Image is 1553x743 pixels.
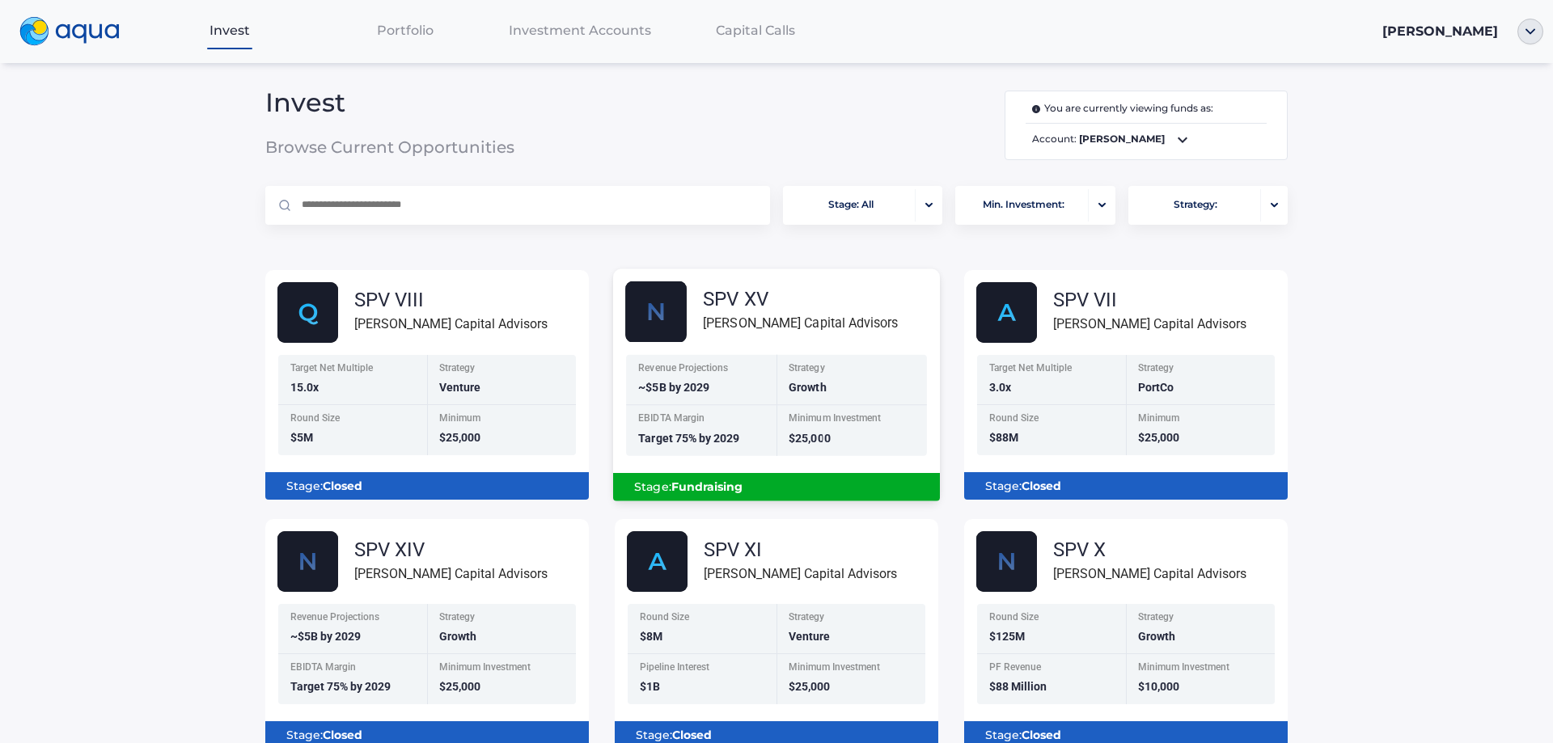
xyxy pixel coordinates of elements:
img: AlphaFund.svg [627,531,688,592]
div: Minimum [439,413,566,427]
span: You are currently viewing funds as: [1032,101,1213,116]
span: Invest [265,95,606,111]
b: Closed [1022,479,1061,493]
span: $25,000 [439,431,480,444]
img: Nscale_fund_card.svg [625,281,687,343]
span: 3.0x [989,381,1011,394]
div: Strategy [1138,612,1265,626]
div: Round Size [640,612,767,626]
span: $8M [640,630,662,643]
span: Portfolio [377,23,434,38]
div: EBIDTA Margin [290,662,417,676]
a: Portfolio [317,14,493,47]
span: 15.0x [290,381,319,394]
div: Minimum Investment [789,662,916,676]
div: Stage: [626,473,927,500]
button: Stage: Allportfolio-arrow [783,186,942,225]
div: Stage: [977,472,1275,500]
div: Strategy [789,363,917,377]
div: Stage: [278,472,576,500]
span: Invest [209,23,250,38]
button: Min. Investment:portfolio-arrow [955,186,1115,225]
div: SPV X [1053,540,1246,559]
div: [PERSON_NAME] Capital Advisors [1053,314,1246,334]
div: Revenue Projections [638,363,767,377]
span: Browse Current Opportunities [265,139,606,155]
div: [PERSON_NAME] Capital Advisors [703,313,898,333]
span: Growth [789,381,826,394]
a: logo [10,13,142,50]
span: $1B [640,680,660,693]
span: Growth [1138,630,1175,643]
div: Round Size [989,413,1116,427]
div: PF Revenue [989,662,1116,676]
b: Closed [1022,728,1061,742]
span: Venture [789,630,830,643]
div: Revenue Projections [290,612,417,626]
div: Minimum Investment [439,662,566,676]
div: Minimum Investment [1138,662,1265,676]
div: Target Net Multiple [989,363,1116,377]
span: $125M [989,630,1025,643]
span: Strategy: [1174,189,1217,221]
img: Nscale_fund_card_1.svg [277,531,338,592]
button: Strategy:portfolio-arrow [1128,186,1288,225]
span: Venture [439,381,480,394]
span: Investment Accounts [509,23,651,38]
div: SPV VIII [354,290,548,310]
img: ellipse [1517,19,1543,44]
span: Min. Investment: [983,189,1064,221]
div: Strategy [439,612,566,626]
div: Minimum Investment [789,413,917,427]
span: Growth [439,630,476,643]
span: Target 75% by 2029 [638,432,739,445]
div: Round Size [290,413,417,427]
img: portfolio-arrow [925,202,933,208]
img: portfolio-arrow [1271,202,1278,208]
span: ~$5B by 2029 [290,630,361,643]
span: Target 75% by 2029 [290,680,391,693]
img: Magnifier [279,200,290,211]
span: $88 Million [989,680,1047,693]
span: [PERSON_NAME] [1382,23,1498,39]
span: $25,000 [789,680,830,693]
div: EBIDTA Margin [638,413,767,427]
img: Group_48614.svg [277,282,338,343]
div: SPV XV [703,289,898,309]
img: Nscale_fund_card.svg [976,531,1037,592]
b: Closed [672,728,712,742]
a: Invest [142,14,318,47]
div: Strategy [789,612,916,626]
b: Closed [323,728,362,742]
div: [PERSON_NAME] Capital Advisors [1053,564,1246,584]
img: i.svg [1032,105,1044,113]
div: Strategy [1138,363,1265,377]
div: Pipeline Interest [640,662,767,676]
div: [PERSON_NAME] Capital Advisors [354,314,548,334]
a: Investment Accounts [493,14,668,47]
span: $25,000 [1138,431,1179,444]
span: $10,000 [1138,680,1179,693]
span: Stage: All [828,189,874,221]
div: Minimum [1138,413,1265,427]
span: PortCo [1138,381,1174,394]
div: SPV VII [1053,290,1246,310]
div: SPV XI [704,540,897,559]
span: Capital Calls [716,23,795,38]
div: SPV XIV [354,540,548,559]
img: logo [19,17,120,46]
span: ~$5B by 2029 [638,381,709,394]
span: Account: [1026,130,1267,150]
b: Closed [323,479,362,493]
span: $88M [989,431,1018,444]
div: Round Size [989,612,1116,626]
img: portfolio-arrow [1098,202,1106,208]
div: Target Net Multiple [290,363,417,377]
a: Capital Calls [667,14,843,47]
span: $25,000 [789,432,831,445]
div: [PERSON_NAME] Capital Advisors [704,564,897,584]
span: $25,000 [439,680,480,693]
span: $5M [290,431,313,444]
b: Fundraising [671,479,743,494]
